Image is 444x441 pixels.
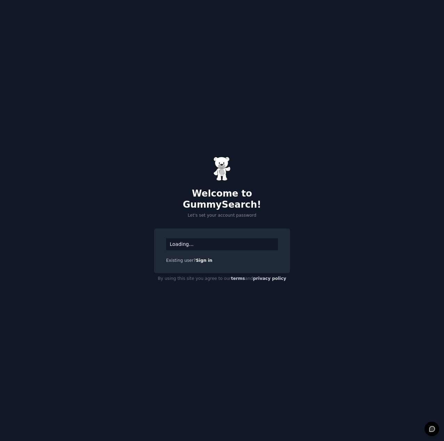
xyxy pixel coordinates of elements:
p: Let's set your account password [154,213,290,219]
div: By using this site you agree to our and [154,273,290,284]
a: privacy policy [253,276,286,281]
h2: Welcome to GummySearch! [154,188,290,210]
a: terms [231,276,245,281]
span: Existing user? [166,258,196,263]
img: Gummy Bear [213,157,231,181]
a: Sign in [196,258,213,263]
div: Loading... [166,238,278,250]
